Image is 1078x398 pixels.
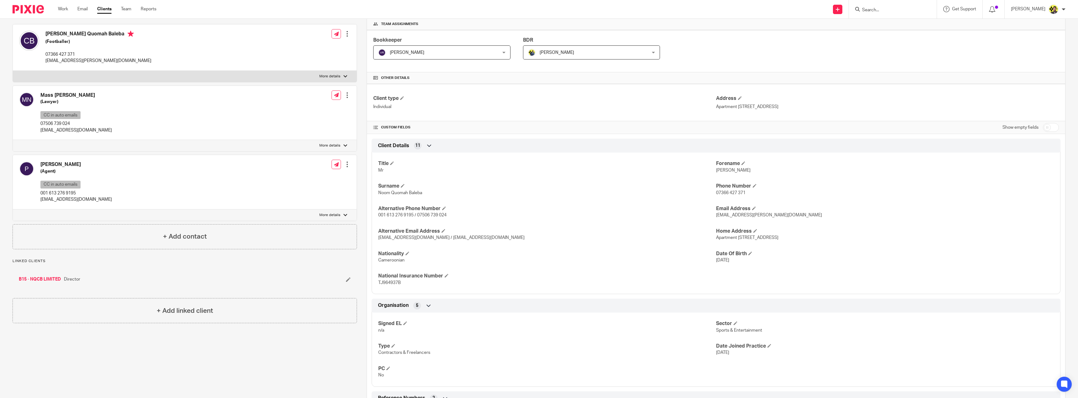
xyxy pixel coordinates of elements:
span: Team assignments [381,22,418,27]
span: 5 [416,302,418,309]
h4: Client type [373,95,716,102]
h4: [PERSON_NAME] Quomah Baleba [45,31,151,39]
p: [EMAIL_ADDRESS][DOMAIN_NAME] [40,127,112,133]
p: More details [319,213,340,218]
h4: Alternative Phone Number [378,205,716,212]
h4: + Add linked client [157,306,213,316]
img: svg%3E [19,31,39,51]
h4: Title [378,160,716,167]
h4: PC [378,365,716,372]
img: Pixie [13,5,44,13]
span: 001 613 276 9195 / 07506 739 024 [378,213,447,217]
p: Individual [373,104,716,110]
h4: CUSTOM FIELDS [373,125,716,130]
h4: Surname [378,183,716,189]
a: Work [58,6,68,12]
a: Reports [141,6,156,12]
p: CC in auto emails [40,181,81,189]
h4: Nationality [378,251,716,257]
h4: Home Address [716,228,1054,235]
p: [PERSON_NAME] [1011,6,1045,12]
a: Clients [97,6,112,12]
h4: Date Of Birth [716,251,1054,257]
span: Noom Quomah Baleba [378,191,422,195]
img: svg%3E [378,49,386,56]
span: [PERSON_NAME] [540,50,574,55]
span: No [378,373,384,377]
span: Apartment [STREET_ADDRESS] [716,235,778,240]
img: svg%3E [19,161,34,176]
h4: National Insurance Number [378,273,716,279]
span: Organisation [378,302,409,309]
span: Client Details [378,142,409,149]
span: Get Support [952,7,976,11]
a: B15 - NQCB LIMITED [19,276,61,282]
p: 07366 427 371 [45,51,151,58]
p: Linked clients [13,259,357,264]
span: Cameroonian [378,258,405,262]
span: Director [64,276,80,282]
h4: Sector [716,320,1054,327]
img: Dennis-Starbridge.jpg [528,49,536,56]
img: svg%3E [19,92,34,107]
p: More details [319,74,340,79]
i: Primary [128,31,134,37]
h5: (Footballer) [45,39,151,45]
span: n/a [378,328,384,333]
a: Email [77,6,88,12]
h4: Address [716,95,1059,102]
span: 07366 427 371 [716,191,746,195]
span: Sports & Entertainment [716,328,762,333]
h4: + Add contact [163,232,207,241]
p: [EMAIL_ADDRESS][PERSON_NAME][DOMAIN_NAME] [45,58,151,64]
h4: [PERSON_NAME] [40,161,112,168]
span: Mr [378,168,384,173]
h4: Email Address [716,205,1054,212]
label: Show empty fields [1002,124,1039,131]
span: 11 [415,142,420,149]
p: [EMAIL_ADDRESS][DOMAIN_NAME] [40,196,112,203]
span: [EMAIL_ADDRESS][DOMAIN_NAME] / [EMAIL_ADDRESS][DOMAIN_NAME] [378,235,525,240]
span: BDR [523,38,533,43]
input: Search [861,8,918,13]
img: Netra-New-Starbridge-Yellow.jpg [1049,4,1059,14]
p: 001 613 276 9195 [40,190,112,196]
h4: Alternative Email Address [378,228,716,235]
a: Team [121,6,131,12]
h4: Mass [PERSON_NAME] [40,92,112,99]
span: [PERSON_NAME] [716,168,751,173]
h4: Phone Number [716,183,1054,189]
span: Bookkeeper [373,38,402,43]
p: More details [319,143,340,148]
h4: Forename [716,160,1054,167]
h4: Signed EL [378,320,716,327]
h5: (Agent) [40,168,112,174]
p: 07506 739 024 [40,121,112,127]
span: TJ964937B [378,281,401,285]
h5: (Lawyer) [40,99,112,105]
span: [DATE] [716,258,729,262]
h4: Date Joined Practice [716,343,1054,349]
span: Contractors & Freelancers [378,350,430,355]
span: Other details [381,75,410,80]
p: CC in auto emails [40,111,81,119]
p: Apartment [STREET_ADDRESS] [716,104,1059,110]
h4: Type [378,343,716,349]
span: [DATE] [716,350,729,355]
span: [PERSON_NAME] [390,50,424,55]
span: [EMAIL_ADDRESS][PERSON_NAME][DOMAIN_NAME] [716,213,822,217]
